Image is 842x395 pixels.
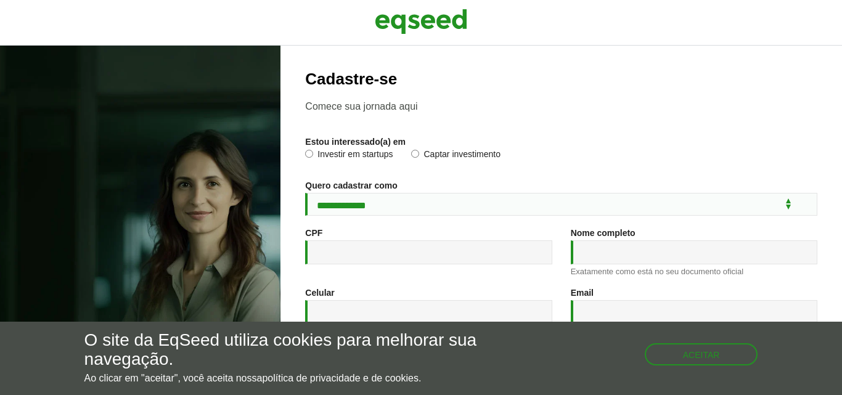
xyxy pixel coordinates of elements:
label: Celular [305,288,334,297]
label: Captar investimento [411,150,501,162]
label: Email [571,288,594,297]
img: EqSeed Logo [375,6,467,37]
label: Quero cadastrar como [305,181,397,190]
label: Nome completo [571,229,636,237]
label: Estou interessado(a) em [305,137,406,146]
p: Comece sua jornada aqui [305,100,817,112]
input: Captar investimento [411,150,419,158]
label: Investir em startups [305,150,393,162]
label: CPF [305,229,322,237]
a: política de privacidade e de cookies [262,373,419,383]
h2: Cadastre-se [305,70,817,88]
input: Investir em startups [305,150,313,158]
div: Exatamente como está no seu documento oficial [571,267,817,275]
p: Ao clicar em "aceitar", você aceita nossa . [84,372,489,384]
h5: O site da EqSeed utiliza cookies para melhorar sua navegação. [84,331,489,369]
button: Aceitar [645,343,758,365]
